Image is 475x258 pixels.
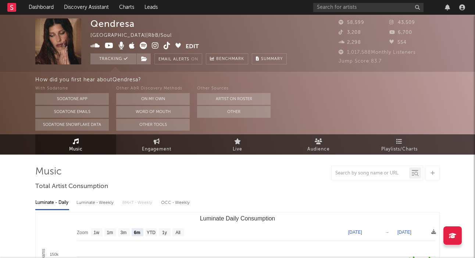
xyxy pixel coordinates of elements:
span: 6,700 [389,30,412,35]
div: Other A&R Discovery Methods [116,84,190,93]
div: Qendresa [90,18,135,29]
a: Audience [278,134,359,155]
a: Music [35,134,116,155]
button: Edit [186,42,199,51]
text: 150k [50,252,58,257]
div: Luminate - Weekly [76,197,115,209]
text: 6m [134,230,140,235]
div: Other Sources [197,84,271,93]
a: Live [197,134,278,155]
span: Audience [307,145,330,154]
button: Other Tools [116,119,190,131]
text: All [175,230,180,235]
text: [DATE] [348,230,362,235]
text: 3m [121,230,127,235]
text: YTD [147,230,156,235]
text: 1y [162,230,167,235]
div: Luminate - Daily [35,197,69,209]
span: 58,599 [339,20,364,25]
span: Live [233,145,242,154]
text: 1w [94,230,100,235]
button: Email AlertsOn [154,53,202,64]
em: On [191,57,198,61]
button: Sodatone App [35,93,109,105]
span: 554 [389,40,407,45]
span: 2,298 [339,40,361,45]
div: How did you first hear about Qendresa ? [35,75,475,84]
span: Total Artist Consumption [35,182,108,191]
button: Sodatone Emails [35,106,109,118]
span: 1,017,588 Monthly Listeners [339,50,416,55]
button: Summary [252,53,287,64]
span: Engagement [142,145,171,154]
span: 3,208 [339,30,361,35]
div: OCC - Weekly [161,197,190,209]
text: Luminate Daily Consumption [200,215,275,222]
a: Engagement [116,134,197,155]
text: Zoom [77,230,88,235]
button: Other [197,106,271,118]
span: Music [69,145,83,154]
text: 1m [107,230,113,235]
a: Playlists/Charts [359,134,440,155]
button: Artist on Roster [197,93,271,105]
div: With Sodatone [35,84,109,93]
span: Benchmark [216,55,244,64]
button: Tracking [90,53,136,64]
input: Search for artists [313,3,424,12]
span: Summary [261,57,283,61]
button: Sodatone Snowflake Data [35,119,109,131]
span: 43,509 [389,20,415,25]
button: Word Of Mouth [116,106,190,118]
span: Jump Score: 83.7 [339,59,382,64]
a: Benchmark [206,53,248,64]
span: Playlists/Charts [381,145,418,154]
text: [DATE] [397,230,411,235]
input: Search by song name or URL [332,170,409,176]
div: [GEOGRAPHIC_DATA] | R&B/Soul [90,31,189,40]
button: On My Own [116,93,190,105]
text: → [385,230,389,235]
